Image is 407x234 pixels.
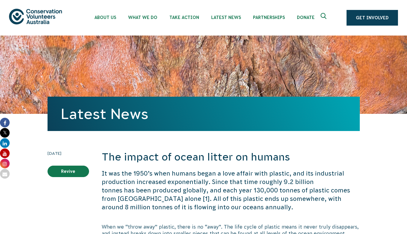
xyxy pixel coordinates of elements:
[211,15,241,20] span: Latest News
[321,13,328,23] span: Expand search box
[169,15,199,20] span: Take Action
[48,150,89,157] time: [DATE]
[94,15,116,20] span: About Us
[317,11,331,25] button: Expand search box Close search box
[347,10,398,26] a: Get Involved
[61,106,148,122] a: Latest News
[297,15,315,20] span: Donate
[9,9,62,24] img: logo.svg
[48,166,89,177] a: Revive
[128,15,157,20] span: What We Do
[102,169,360,211] p: It was the 1950’s when humans began a love affair with plastic, and its industrial production inc...
[102,150,360,164] h2: The impact of ocean litter on humans
[253,15,285,20] span: Partnerships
